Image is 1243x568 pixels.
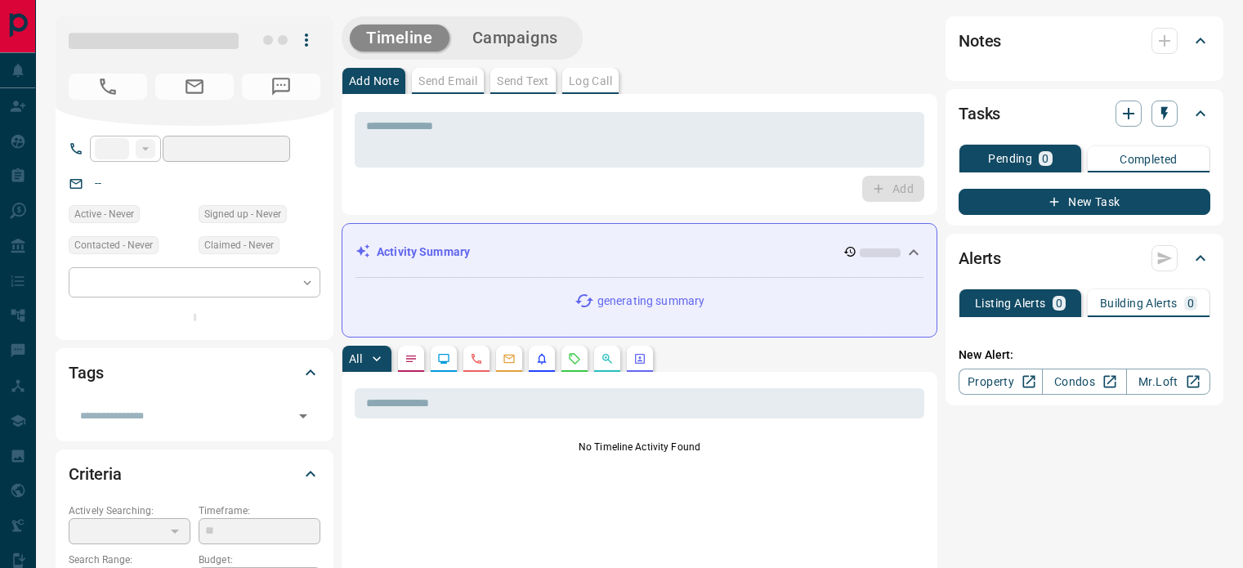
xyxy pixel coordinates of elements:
[959,189,1210,215] button: New Task
[959,28,1001,54] h2: Notes
[355,237,923,267] div: Activity Summary
[204,206,281,222] span: Signed up - Never
[568,352,581,365] svg: Requests
[959,21,1210,60] div: Notes
[242,74,320,100] span: No Number
[69,353,320,392] div: Tags
[349,75,399,87] p: Add Note
[350,25,449,51] button: Timeline
[975,297,1046,309] p: Listing Alerts
[292,405,315,427] button: Open
[1187,297,1194,309] p: 0
[601,352,614,365] svg: Opportunities
[988,153,1032,164] p: Pending
[69,503,190,518] p: Actively Searching:
[355,440,924,454] p: No Timeline Activity Found
[74,206,134,222] span: Active - Never
[69,454,320,494] div: Criteria
[959,369,1043,395] a: Property
[69,360,103,386] h2: Tags
[959,239,1210,278] div: Alerts
[199,503,320,518] p: Timeframe:
[633,352,646,365] svg: Agent Actions
[69,552,190,567] p: Search Range:
[1042,369,1126,395] a: Condos
[74,237,153,253] span: Contacted - Never
[95,177,101,190] a: --
[1126,369,1210,395] a: Mr.Loft
[959,347,1210,364] p: New Alert:
[959,101,1000,127] h2: Tasks
[456,25,575,51] button: Campaigns
[1100,297,1178,309] p: Building Alerts
[349,353,362,365] p: All
[959,245,1001,271] h2: Alerts
[959,94,1210,133] div: Tasks
[437,352,450,365] svg: Lead Browsing Activity
[503,352,516,365] svg: Emails
[535,352,548,365] svg: Listing Alerts
[69,74,147,100] span: No Number
[69,461,122,487] h2: Criteria
[405,352,418,365] svg: Notes
[1120,154,1178,165] p: Completed
[1042,153,1049,164] p: 0
[597,293,704,310] p: generating summary
[204,237,274,253] span: Claimed - Never
[199,552,320,567] p: Budget:
[155,74,234,100] span: No Email
[1056,297,1062,309] p: 0
[377,244,470,261] p: Activity Summary
[470,352,483,365] svg: Calls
